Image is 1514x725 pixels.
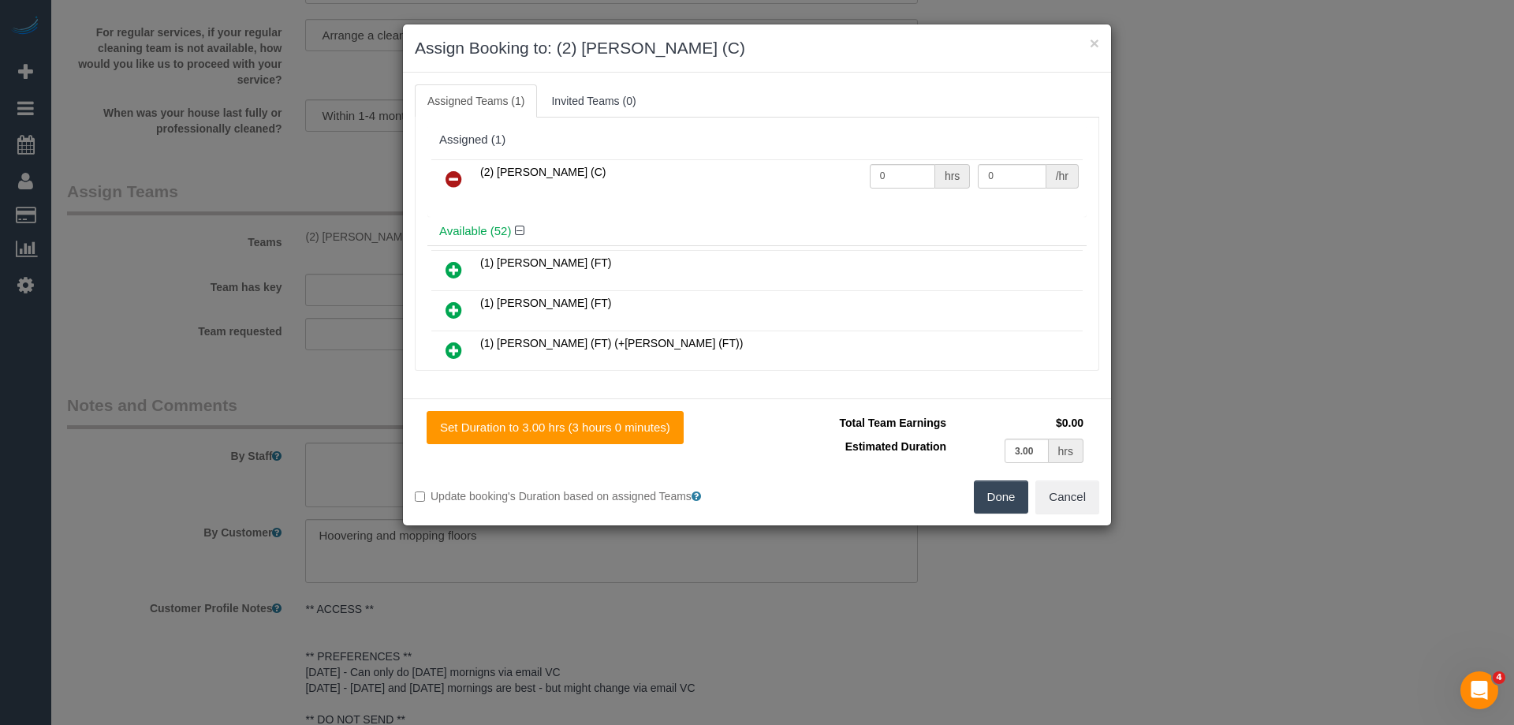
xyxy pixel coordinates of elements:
span: (1) [PERSON_NAME] (FT) [480,297,611,309]
iframe: Intercom live chat [1460,671,1498,709]
a: Invited Teams (0) [539,84,648,118]
div: hrs [1049,439,1083,463]
span: 4 [1493,671,1505,684]
div: Assigned (1) [439,133,1075,147]
button: Set Duration to 3.00 hrs (3 hours 0 minutes) [427,411,684,444]
button: Cancel [1035,480,1099,514]
td: $0.00 [950,411,1087,435]
td: Total Team Earnings [769,411,950,435]
span: (1) [PERSON_NAME] (FT) [480,256,611,269]
div: /hr [1046,164,1079,189]
span: Estimated Duration [845,440,946,453]
button: × [1090,35,1099,51]
label: Update booking's Duration based on assigned Teams [415,488,745,504]
a: Assigned Teams (1) [415,84,537,118]
span: (1) [PERSON_NAME] (FT) (+[PERSON_NAME] (FT)) [480,337,743,349]
h4: Available (52) [439,225,1075,238]
button: Done [974,480,1029,514]
input: Update booking's Duration based on assigned Teams [415,491,425,502]
h3: Assign Booking to: (2) [PERSON_NAME] (C) [415,36,1099,60]
div: hrs [935,164,970,189]
span: (2) [PERSON_NAME] (C) [480,166,606,178]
